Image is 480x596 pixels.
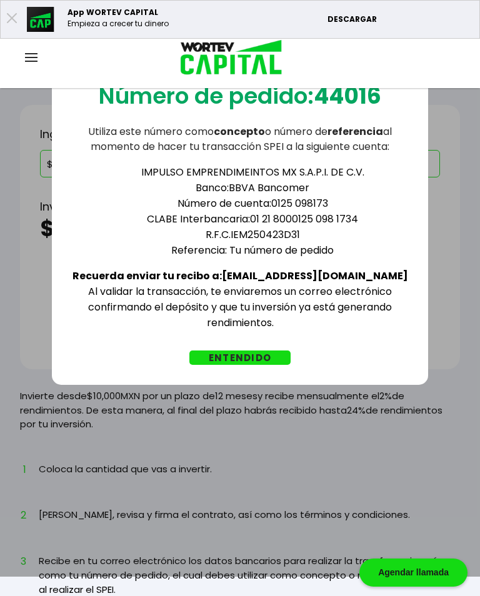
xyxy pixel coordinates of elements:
img: appicon [27,7,55,32]
b: concepto [214,124,265,139]
li: CLABE Interbancaria: 01 21 8000125 098 1734 [97,211,408,227]
p: Utiliza este número como o número de al momento de hacer tu transacción SPEI a la siguiente cuenta: [72,124,408,154]
p: App WORTEV CAPITAL [67,7,169,18]
b: Recuerda enviar tu recibo a: [EMAIL_ADDRESS][DOMAIN_NAME] [72,269,408,283]
b: referencia [327,124,383,139]
li: Referencia: Tu número de pedido [97,242,408,258]
img: logo_wortev_capital [167,38,287,79]
p: DESCARGAR [327,14,473,25]
div: Agendar llamada [359,559,467,587]
b: 44016 [314,80,381,112]
img: hamburguer-menu2 [25,53,37,62]
button: ENTENDIDO [189,350,291,365]
p: Número de pedido: [99,79,381,113]
li: R.F.C. IEM250423D31 [97,227,408,242]
li: Número de cuenta: 0125 098173 [97,196,408,211]
p: Empieza a crecer tu dinero [67,18,169,29]
li: Banco: BBVA Bancomer [97,180,408,196]
li: IMPULSO EMPRENDIMEINTOS MX S.A.P.I. DE C.V. [97,164,408,180]
div: Al validar la transacción, te enviaremos un correo electrónico confirmando el depósito y que tu i... [72,154,408,330]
